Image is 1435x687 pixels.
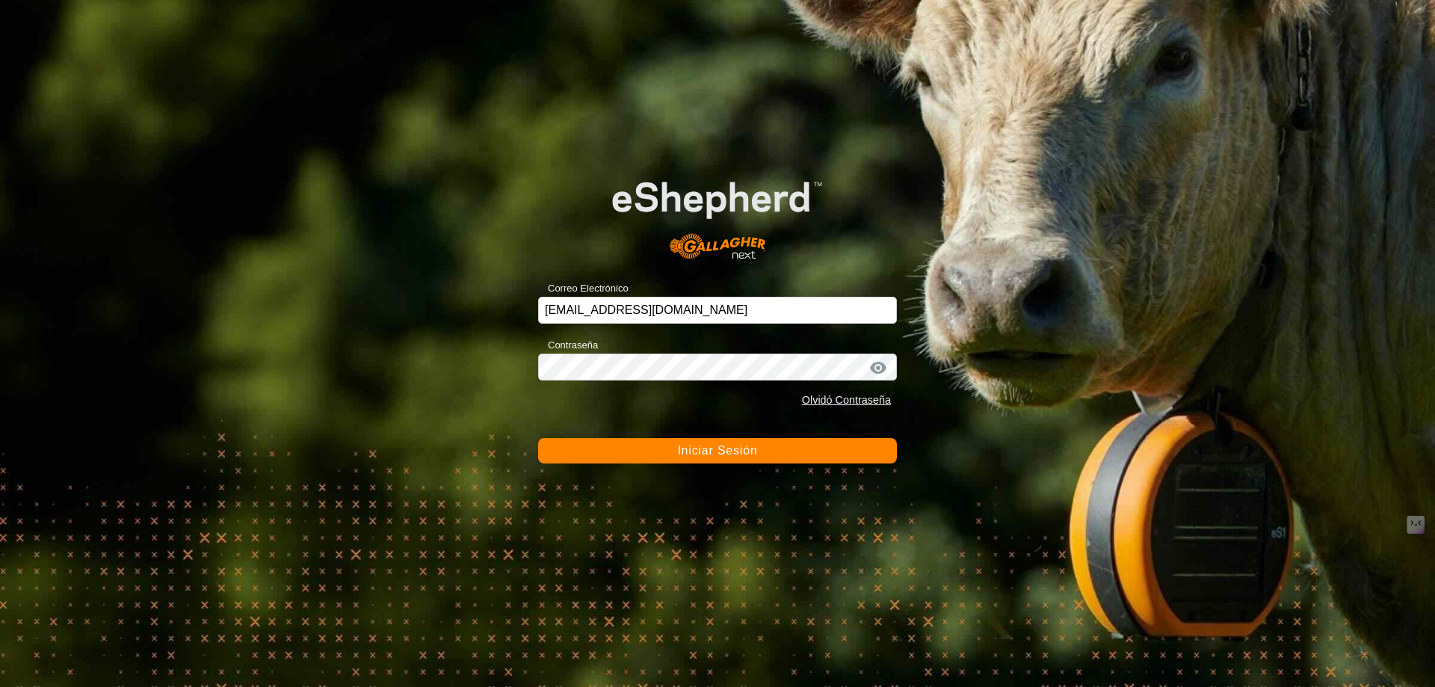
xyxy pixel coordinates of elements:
input: Correo Electrónico [538,297,897,324]
label: Contraseña [538,338,598,353]
button: Iniciar Sesión [538,438,897,463]
a: Olvidó Contraseña [802,394,891,406]
label: Correo Electrónico [538,281,629,296]
img: Logo de eShepherd [574,152,861,274]
span: Iniciar Sesión [677,444,757,457]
